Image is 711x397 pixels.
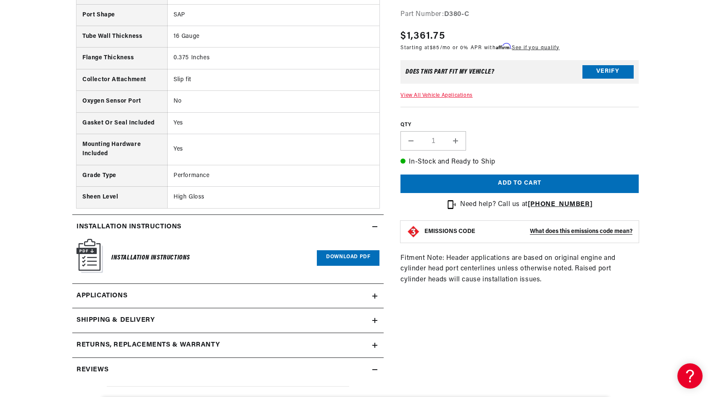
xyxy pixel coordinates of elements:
[496,43,511,50] span: Affirm
[76,187,167,208] th: Sheen Level
[400,29,445,44] span: $1,361.75
[72,358,384,382] summary: Reviews
[406,69,494,75] div: Does This part fit My vehicle?
[72,284,384,309] a: Applications
[72,215,384,239] summary: Installation instructions
[76,165,167,186] th: Grade Type
[167,69,379,90] td: Slip fit
[76,134,167,165] th: Mounting Hardware Included
[528,201,592,208] a: [PHONE_NUMBER]
[430,45,440,50] span: $85
[400,122,639,129] label: QTY
[76,340,220,351] h2: Returns, Replacements & Warranty
[407,225,420,238] img: Emissions code
[167,165,379,186] td: Performance
[76,222,182,233] h2: Installation instructions
[400,175,639,193] button: Add to cart
[76,26,167,48] th: Tube Wall Thickness
[317,250,379,266] a: Download PDF
[167,187,379,208] td: High Gloss
[167,134,379,165] td: Yes
[76,239,103,273] img: Instruction Manual
[167,26,379,48] td: 16 Gauge
[582,65,634,79] button: Verify
[76,4,167,26] th: Port Shape
[512,45,559,50] a: See if you qualify - Learn more about Affirm Financing (opens in modal)
[530,228,632,235] strong: What does this emissions code mean?
[460,199,592,210] p: Need help? Call us at
[72,333,384,357] summary: Returns, Replacements & Warranty
[76,91,167,112] th: Oxygen Sensor Port
[76,291,127,302] span: Applications
[167,4,379,26] td: SAP
[76,365,108,376] h2: Reviews
[400,44,559,52] p: Starting at /mo or 0% APR with .
[444,11,469,18] strong: D380-C
[400,93,472,98] a: View All Vehicle Applications
[76,315,155,326] h2: Shipping & Delivery
[72,308,384,333] summary: Shipping & Delivery
[76,48,167,69] th: Flange Thickness
[400,9,639,20] div: Part Number:
[76,69,167,90] th: Collector Attachment
[400,157,639,168] p: In-Stock and Ready to Ship
[167,48,379,69] td: 0.375 Inches
[424,228,632,236] button: EMISSIONS CODEWhat does this emissions code mean?
[111,252,190,264] h6: Installation Instructions
[424,228,475,235] strong: EMISSIONS CODE
[167,91,379,112] td: No
[167,112,379,134] td: Yes
[76,112,167,134] th: Gasket Or Seal Included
